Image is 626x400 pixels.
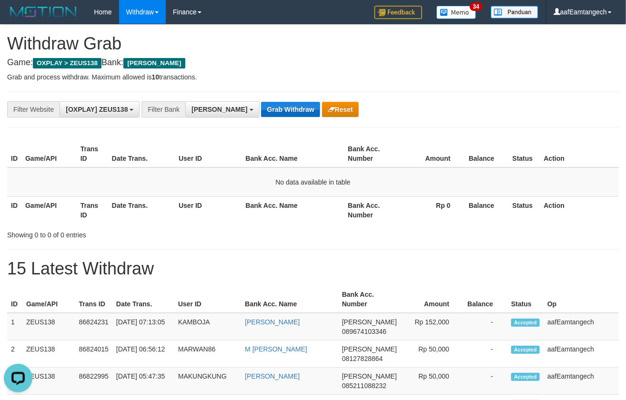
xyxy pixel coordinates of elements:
[7,58,619,68] h4: Game: Bank:
[245,372,300,380] a: [PERSON_NAME]
[21,140,77,167] th: Game/API
[470,2,483,11] span: 34
[108,196,175,224] th: Date Trans.
[401,368,464,395] td: Rp 50,000
[540,196,619,224] th: Action
[22,313,75,341] td: ZEUS138
[77,140,108,167] th: Trans ID
[33,58,101,68] span: OXPLAY > ZEUS138
[151,73,159,81] strong: 10
[401,313,464,341] td: Rp 152,000
[77,196,108,224] th: Trans ID
[511,346,540,354] span: Accepted
[22,341,75,368] td: ZEUS138
[112,368,174,395] td: [DATE] 05:47:35
[174,286,241,313] th: User ID
[192,106,247,113] span: [PERSON_NAME]
[7,196,21,224] th: ID
[342,372,397,380] span: [PERSON_NAME]
[401,341,464,368] td: Rp 50,000
[344,196,399,224] th: Bank Acc. Number
[7,286,22,313] th: ID
[7,341,22,368] td: 2
[21,196,77,224] th: Game/API
[399,140,465,167] th: Amount
[509,140,540,167] th: Status
[185,101,259,117] button: [PERSON_NAME]
[242,140,344,167] th: Bank Acc. Name
[342,382,386,390] span: Copy 085211088232 to clipboard
[7,140,21,167] th: ID
[108,140,175,167] th: Date Trans.
[401,286,464,313] th: Amount
[75,286,112,313] th: Trans ID
[464,313,507,341] td: -
[540,140,619,167] th: Action
[338,286,401,313] th: Bank Acc. Number
[511,373,540,381] span: Accepted
[544,341,619,368] td: aafEamtangech
[464,286,507,313] th: Balance
[7,226,254,240] div: Showing 0 to 0 of 0 entries
[342,328,386,335] span: Copy 089674103346 to clipboard
[75,368,112,395] td: 86822995
[436,6,476,19] img: Button%20Memo.svg
[342,318,397,326] span: [PERSON_NAME]
[245,318,300,326] a: [PERSON_NAME]
[374,6,422,19] img: Feedback.jpg
[75,341,112,368] td: 86824015
[4,4,32,32] button: Open LiveChat chat widget
[242,196,344,224] th: Bank Acc. Name
[507,286,544,313] th: Status
[544,313,619,341] td: aafEamtangech
[112,341,174,368] td: [DATE] 06:56:12
[123,58,185,68] span: [PERSON_NAME]
[60,101,140,117] button: [OXPLAY] ZEUS138
[175,196,242,224] th: User ID
[509,196,540,224] th: Status
[342,345,397,353] span: [PERSON_NAME]
[491,6,538,19] img: panduan.png
[112,286,174,313] th: Date Trans.
[75,313,112,341] td: 86824231
[342,355,383,362] span: Copy 08127828864 to clipboard
[464,341,507,368] td: -
[245,345,307,353] a: M [PERSON_NAME]
[175,140,242,167] th: User ID
[66,106,128,113] span: [OXPLAY] ZEUS138
[511,319,540,327] span: Accepted
[464,368,507,395] td: -
[7,72,619,82] p: Grab and process withdraw. Maximum allowed is transactions.
[465,140,509,167] th: Balance
[22,286,75,313] th: Game/API
[7,313,22,341] td: 1
[261,102,320,117] button: Grab Withdraw
[112,313,174,341] td: [DATE] 07:13:05
[344,140,399,167] th: Bank Acc. Number
[174,341,241,368] td: MARWAN86
[7,34,619,53] h1: Withdraw Grab
[7,167,619,197] td: No data available in table
[544,368,619,395] td: aafEamtangech
[174,368,241,395] td: MAKUNGKUNG
[7,101,60,117] div: Filter Website
[141,101,185,117] div: Filter Bank
[399,196,465,224] th: Rp 0
[465,196,509,224] th: Balance
[7,259,619,278] h1: 15 Latest Withdraw
[322,102,359,117] button: Reset
[22,368,75,395] td: ZEUS138
[544,286,619,313] th: Op
[241,286,338,313] th: Bank Acc. Name
[174,313,241,341] td: KAMBOJA
[7,5,80,19] img: MOTION_logo.png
